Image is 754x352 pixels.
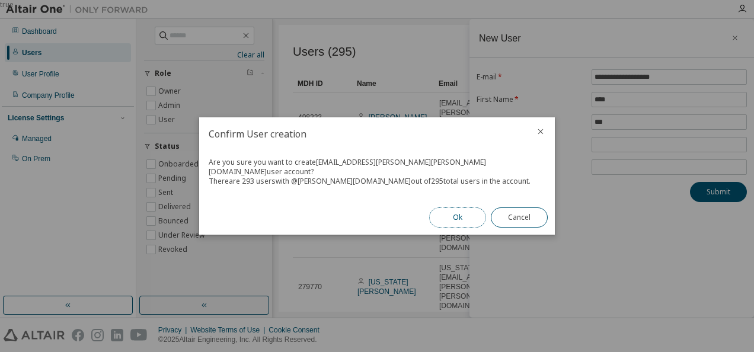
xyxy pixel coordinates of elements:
button: Ok [429,207,486,228]
div: Are you sure you want to create [EMAIL_ADDRESS][PERSON_NAME][PERSON_NAME][DOMAIN_NAME] user account? [209,158,545,177]
button: close [536,127,545,136]
h2: Confirm User creation [199,117,526,151]
button: Cancel [491,207,548,228]
div: There are 293 users with @ [PERSON_NAME][DOMAIN_NAME] out of 295 total users in the account. [209,177,545,186]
